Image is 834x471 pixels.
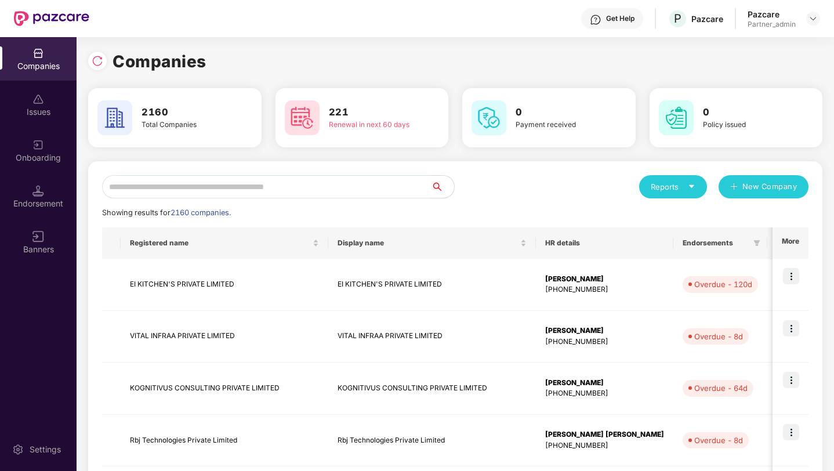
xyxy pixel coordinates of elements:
[171,208,231,217] span: 2160 companies.
[329,105,415,120] h3: 221
[430,182,454,191] span: search
[694,278,752,290] div: Overdue - 120d
[751,236,763,250] span: filter
[783,424,799,440] img: icon
[683,238,749,248] span: Endorsements
[102,208,231,217] span: Showing results for
[606,14,634,23] div: Get Help
[329,119,415,131] div: Renewal in next 60 days
[121,227,328,259] th: Registered name
[773,227,808,259] th: More
[694,382,748,394] div: Overdue - 64d
[430,175,455,198] button: search
[703,119,789,131] div: Policy issued
[121,415,328,467] td: Rbj Technologies Private Limited
[338,238,518,248] span: Display name
[328,259,536,311] td: EI KITCHEN'S PRIVATE LIMITED
[328,227,536,259] th: Display name
[536,227,673,259] th: HR details
[92,55,103,67] img: svg+xml;base64,PHN2ZyBpZD0iUmVsb2FkLTMyeDMyIiB4bWxucz0iaHR0cDovL3d3dy53My5vcmcvMjAwMC9zdmciIHdpZH...
[545,440,664,451] div: [PHONE_NUMBER]
[659,100,694,135] img: svg+xml;base64,PHN2ZyB4bWxucz0iaHR0cDovL3d3dy53My5vcmcvMjAwMC9zdmciIHdpZHRoPSI2MCIgaGVpZ2h0PSI2MC...
[328,311,536,363] td: VITAL INFRAA PRIVATE LIMITED
[694,434,743,446] div: Overdue - 8d
[32,93,44,105] img: svg+xml;base64,PHN2ZyBpZD0iSXNzdWVzX2Rpc2FibGVkIiB4bWxucz0iaHR0cDovL3d3dy53My5vcmcvMjAwMC9zdmciIH...
[113,49,206,74] h1: Companies
[545,388,664,399] div: [PHONE_NUMBER]
[783,372,799,388] img: icon
[32,139,44,151] img: svg+xml;base64,PHN2ZyB3aWR0aD0iMjAiIGhlaWdodD0iMjAiIHZpZXdCb3g9IjAgMCAyMCAyMCIgZmlsbD0ibm9uZSIgeG...
[748,20,796,29] div: Partner_admin
[545,274,664,285] div: [PERSON_NAME]
[748,9,796,20] div: Pazcare
[753,240,760,247] span: filter
[14,11,89,26] img: New Pazcare Logo
[691,13,723,24] div: Pazcare
[545,284,664,295] div: [PHONE_NUMBER]
[328,415,536,467] td: Rbj Technologies Private Limited
[545,325,664,336] div: [PERSON_NAME]
[285,100,320,135] img: svg+xml;base64,PHN2ZyB4bWxucz0iaHR0cDovL3d3dy53My5vcmcvMjAwMC9zdmciIHdpZHRoPSI2MCIgaGVpZ2h0PSI2MC...
[130,238,310,248] span: Registered name
[674,12,681,26] span: P
[545,378,664,389] div: [PERSON_NAME]
[121,363,328,415] td: KOGNITIVUS CONSULTING PRIVATE LIMITED
[121,259,328,311] td: EI KITCHEN'S PRIVATE LIMITED
[32,231,44,242] img: svg+xml;base64,PHN2ZyB3aWR0aD0iMTYiIGhlaWdodD0iMTYiIHZpZXdCb3g9IjAgMCAxNiAxNiIgZmlsbD0ibm9uZSIgeG...
[26,444,64,455] div: Settings
[688,183,695,190] span: caret-down
[142,119,228,131] div: Total Companies
[12,444,24,455] img: svg+xml;base64,PHN2ZyBpZD0iU2V0dGluZy0yMHgyMCIgeG1sbnM9Imh0dHA6Ly93d3cudzMub3JnLzIwMDAvc3ZnIiB3aW...
[472,100,506,135] img: svg+xml;base64,PHN2ZyB4bWxucz0iaHR0cDovL3d3dy53My5vcmcvMjAwMC9zdmciIHdpZHRoPSI2MCIgaGVpZ2h0PSI2MC...
[97,100,132,135] img: svg+xml;base64,PHN2ZyB4bWxucz0iaHR0cDovL3d3dy53My5vcmcvMjAwMC9zdmciIHdpZHRoPSI2MCIgaGVpZ2h0PSI2MC...
[703,105,789,120] h3: 0
[694,331,743,342] div: Overdue - 8d
[742,181,797,193] span: New Company
[651,181,695,193] div: Reports
[32,185,44,197] img: svg+xml;base64,PHN2ZyB3aWR0aD0iMTQuNSIgaGVpZ2h0PSIxNC41IiB2aWV3Qm94PSIwIDAgMTYgMTYiIGZpbGw9Im5vbm...
[808,14,818,23] img: svg+xml;base64,PHN2ZyBpZD0iRHJvcGRvd24tMzJ4MzIiIHhtbG5zPSJodHRwOi8vd3d3LnczLm9yZy8yMDAwL3N2ZyIgd2...
[516,105,602,120] h3: 0
[719,175,808,198] button: plusNew Company
[730,183,738,192] span: plus
[783,320,799,336] img: icon
[783,268,799,284] img: icon
[142,105,228,120] h3: 2160
[545,336,664,347] div: [PHONE_NUMBER]
[328,363,536,415] td: KOGNITIVUS CONSULTING PRIVATE LIMITED
[32,48,44,59] img: svg+xml;base64,PHN2ZyBpZD0iQ29tcGFuaWVzIiB4bWxucz0iaHR0cDovL3d3dy53My5vcmcvMjAwMC9zdmciIHdpZHRoPS...
[590,14,601,26] img: svg+xml;base64,PHN2ZyBpZD0iSGVscC0zMngzMiIgeG1sbnM9Imh0dHA6Ly93d3cudzMub3JnLzIwMDAvc3ZnIiB3aWR0aD...
[545,429,664,440] div: [PERSON_NAME] [PERSON_NAME]
[516,119,602,131] div: Payment received
[121,311,328,363] td: VITAL INFRAA PRIVATE LIMITED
